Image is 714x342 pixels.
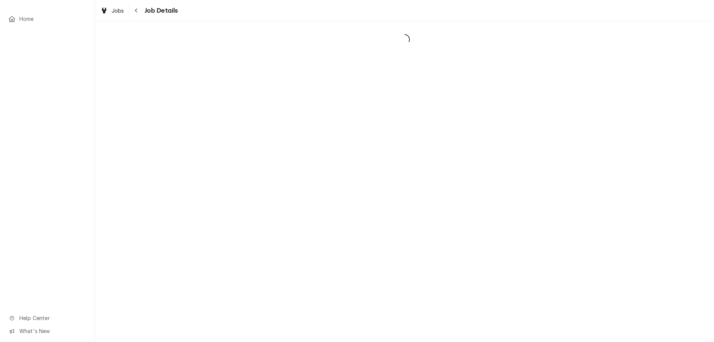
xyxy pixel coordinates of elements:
span: Job Details [142,6,178,16]
span: Home [19,15,87,23]
a: Home [4,13,90,25]
span: Jobs [112,7,124,15]
a: Go to Help Center [4,312,90,324]
span: Loading... [95,32,714,47]
span: What's New [19,327,86,335]
span: Help Center [19,314,86,322]
a: Jobs [97,4,127,17]
a: Go to What's New [4,325,90,337]
button: Navigate back [131,4,142,16]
